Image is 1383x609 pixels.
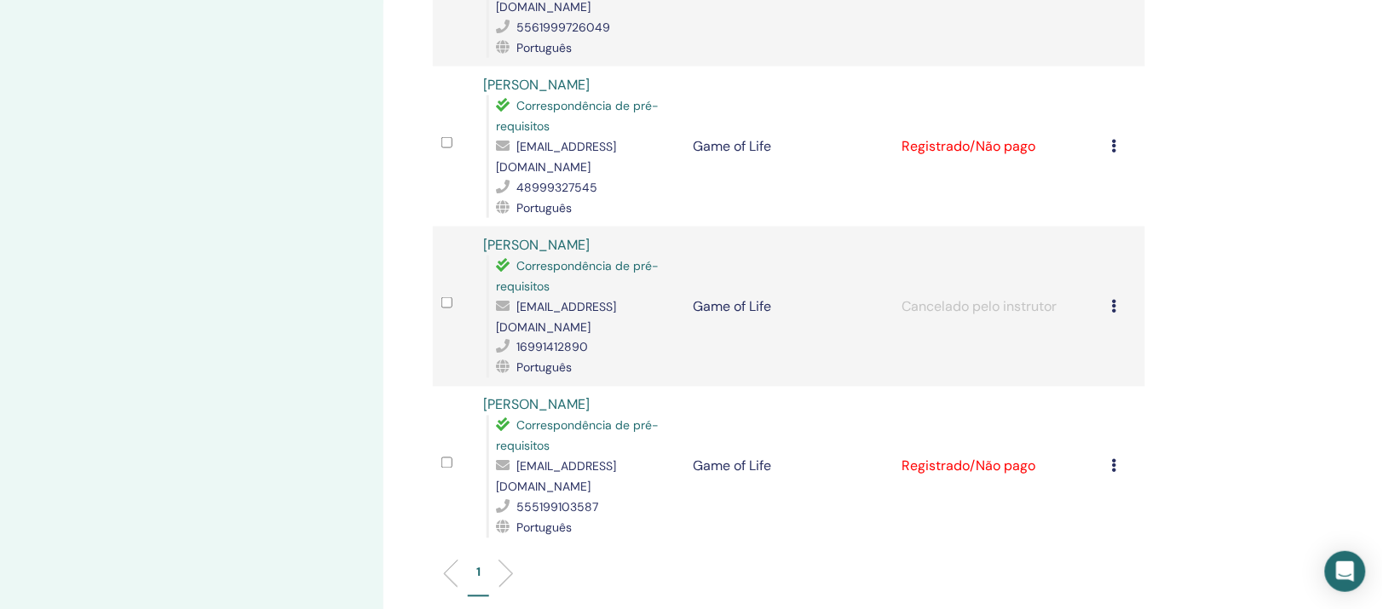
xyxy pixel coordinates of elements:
span: 48999327545 [516,180,597,195]
span: Português [516,40,572,55]
span: Português [516,200,572,215]
td: Game of Life [684,66,894,227]
span: 5561999726049 [516,20,610,35]
div: Open Intercom Messenger [1325,551,1366,592]
p: 1 [476,564,481,582]
a: [PERSON_NAME] [483,76,590,94]
a: [PERSON_NAME] [483,236,590,254]
span: Correspondência de pré-requisitos [496,258,659,294]
span: Português [516,360,572,376]
td: Game of Life [684,227,894,387]
span: [EMAIL_ADDRESS][DOMAIN_NAME] [496,299,616,335]
td: Game of Life [684,387,894,547]
a: [PERSON_NAME] [483,396,590,414]
span: 555199103587 [516,500,598,515]
span: [EMAIL_ADDRESS][DOMAIN_NAME] [496,459,616,495]
span: Correspondência de pré-requisitos [496,98,659,134]
span: Correspondência de pré-requisitos [496,418,659,454]
span: 16991412890 [516,340,588,355]
span: [EMAIL_ADDRESS][DOMAIN_NAME] [496,139,616,175]
span: Português [516,520,572,536]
